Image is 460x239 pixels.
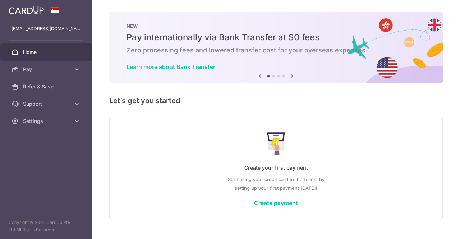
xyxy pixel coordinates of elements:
span: Refer & Save [23,83,70,90]
p: NEW [126,23,425,29]
img: CardUp [9,6,44,14]
p: [EMAIL_ADDRESS][DOMAIN_NAME] [11,25,80,32]
p: Create your first payment [124,164,428,172]
a: Create payment [254,199,298,207]
a: Learn more about Bank Transfer [126,63,215,70]
span: Home [23,49,70,56]
img: Make Payment [267,132,285,155]
span: Support [23,100,70,107]
img: Bank transfer banner [109,12,443,83]
h5: Let’s get you started [109,95,443,106]
span: Pay [23,66,70,73]
p: Start using your credit card to the fullest by setting up your first payment [DATE]! [124,175,428,192]
span: Settings [23,118,70,125]
h6: Zero processing fees and lowered transfer cost for your overseas expenses [126,46,425,55]
h5: Pay internationally via Bank Transfer at $0 fees [126,32,425,43]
